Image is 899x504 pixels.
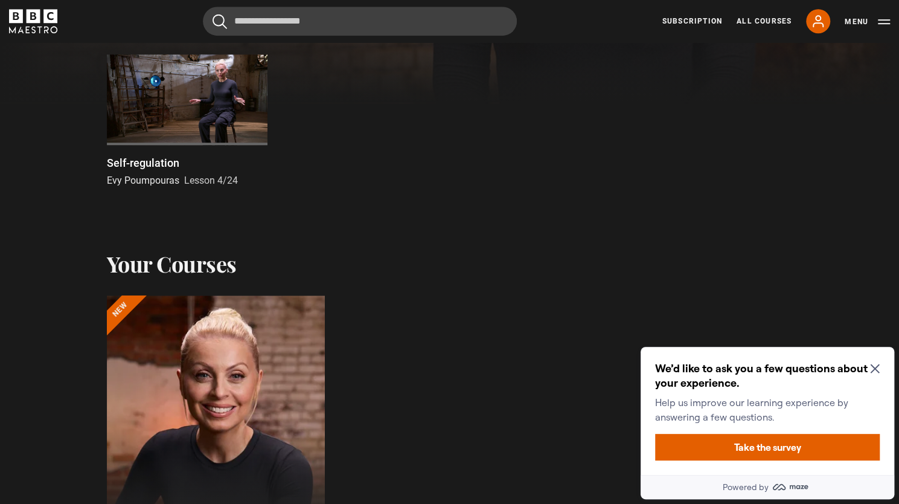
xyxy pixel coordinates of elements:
button: Submit the search query [213,14,227,29]
span: Lesson 4/24 [184,175,238,186]
a: Subscription [662,16,722,27]
a: Powered by maze [5,133,258,157]
button: Close Maze Prompt [234,22,244,31]
input: Search [203,7,517,36]
h2: We’d like to ask you a few questions about your experience. [19,19,239,48]
button: Take the survey [19,92,244,118]
h2: Your Courses [107,251,237,276]
p: Help us improve our learning experience by answering a few questions. [19,53,239,82]
div: Optional study invitation [5,5,258,157]
a: All Courses [737,16,792,27]
button: Toggle navigation [845,16,890,28]
p: Self-regulation [107,155,179,171]
svg: BBC Maestro [9,9,57,33]
a: Self-regulation Evy Poumpouras Lesson 4/24 [107,54,267,188]
span: Evy Poumpouras [107,175,179,186]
